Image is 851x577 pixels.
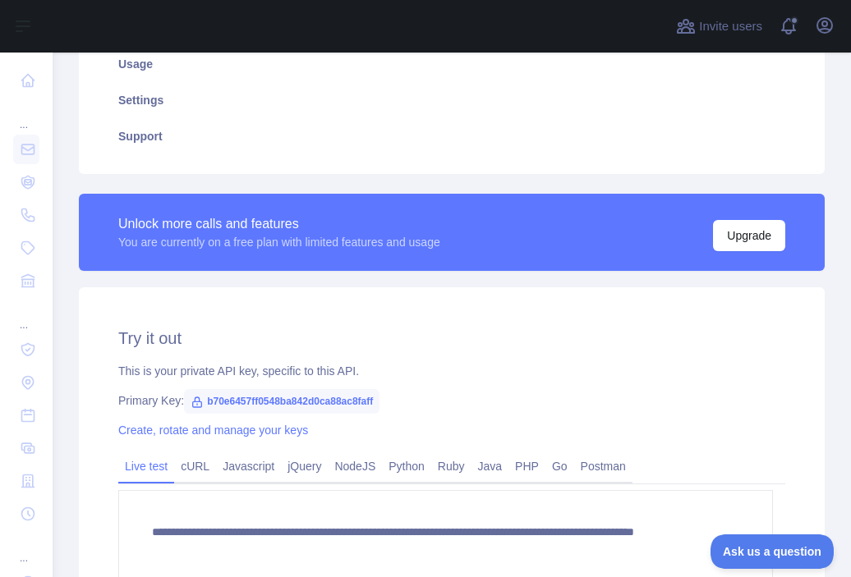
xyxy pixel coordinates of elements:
button: Invite users [673,13,766,39]
a: Javascript [216,453,281,479]
a: Python [382,453,431,479]
h2: Try it out [118,327,785,350]
a: Postman [574,453,632,479]
a: jQuery [281,453,328,479]
a: Settings [99,82,805,118]
span: Invite users [699,17,762,36]
a: Go [545,453,574,479]
div: ... [13,299,39,332]
button: Upgrade [713,220,785,251]
a: Support [99,118,805,154]
span: b70e6457ff0548ba842d0ca88ac8faff [184,389,379,414]
div: Unlock more calls and features [118,214,440,234]
div: You are currently on a free plan with limited features and usage [118,234,440,250]
div: This is your private API key, specific to this API. [118,363,785,379]
iframe: Toggle Customer Support [711,534,835,569]
div: ... [13,98,39,131]
a: Ruby [431,453,471,479]
div: ... [13,532,39,565]
a: cURL [174,453,216,479]
a: Usage [99,46,805,82]
a: Live test [118,453,174,479]
a: Create, rotate and manage your keys [118,424,308,437]
div: Primary Key: [118,392,785,409]
a: NodeJS [328,453,382,479]
a: Java [471,453,509,479]
a: PHP [508,453,545,479]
